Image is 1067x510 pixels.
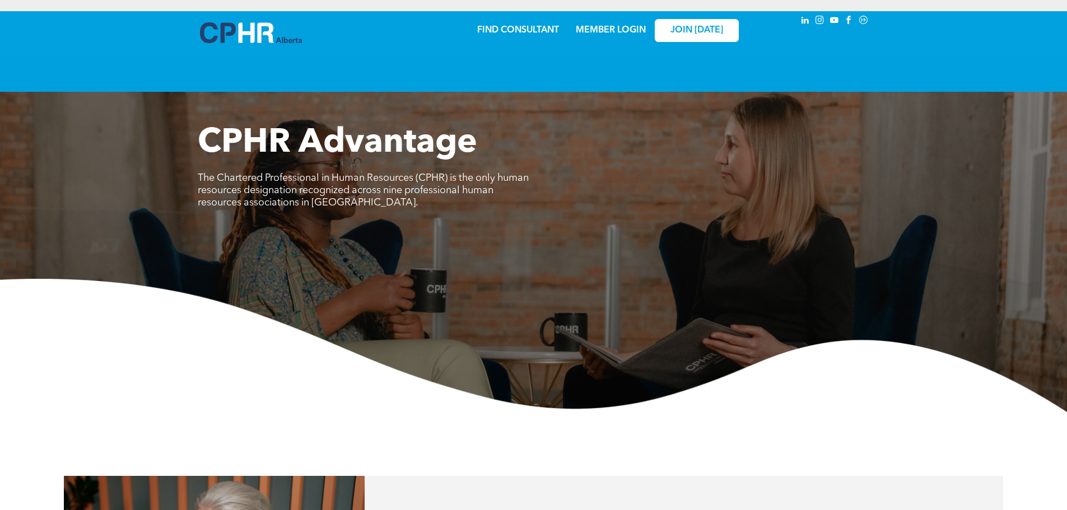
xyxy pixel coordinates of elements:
a: linkedin [799,14,812,29]
img: A blue and white logo for cp alberta [200,22,302,43]
a: MEMBER LOGIN [576,26,646,35]
a: Social network [858,14,870,29]
a: instagram [814,14,826,29]
span: CPHR Advantage [198,127,477,160]
a: FIND CONSULTANT [477,26,559,35]
a: JOIN [DATE] [655,19,739,42]
span: JOIN [DATE] [670,25,723,36]
a: facebook [843,14,855,29]
span: The Chartered Professional in Human Resources (CPHR) is the only human resources designation reco... [198,173,529,208]
a: youtube [828,14,841,29]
